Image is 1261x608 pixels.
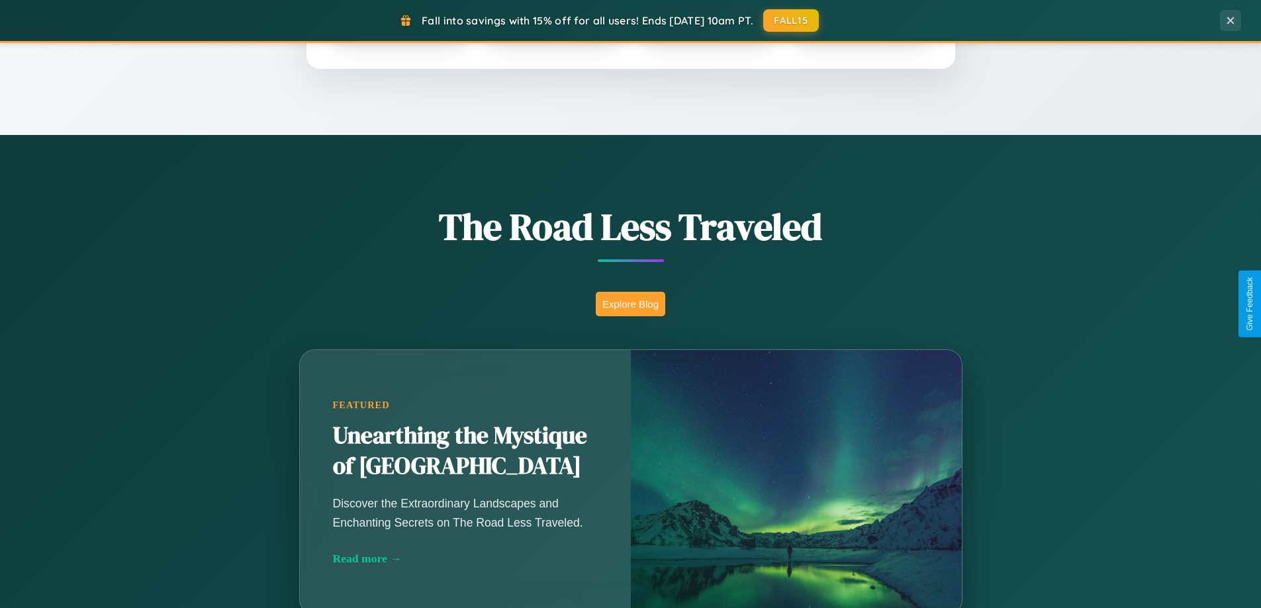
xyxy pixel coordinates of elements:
button: FALL15 [763,9,819,32]
button: Explore Blog [596,292,665,316]
div: Featured [333,400,598,411]
div: Give Feedback [1245,277,1254,331]
h1: The Road Less Traveled [234,201,1028,252]
p: Discover the Extraordinary Landscapes and Enchanting Secrets on The Road Less Traveled. [333,494,598,531]
div: Read more → [333,552,598,566]
h2: Unearthing the Mystique of [GEOGRAPHIC_DATA] [333,421,598,482]
span: Fall into savings with 15% off for all users! Ends [DATE] 10am PT. [422,14,753,27]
